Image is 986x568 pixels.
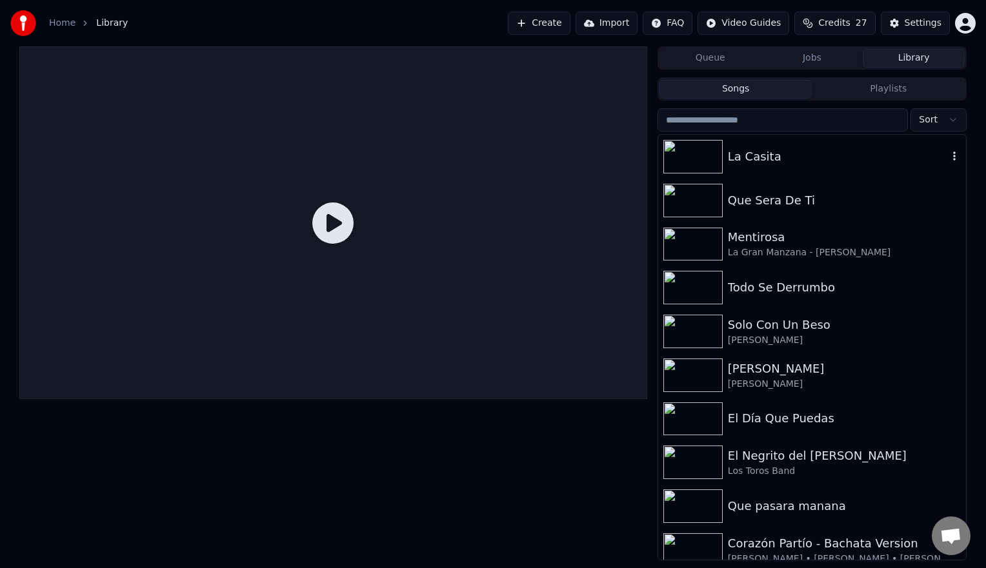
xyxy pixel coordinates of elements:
div: El Negrito del [PERSON_NAME] [728,447,961,465]
a: Open chat [932,516,971,555]
button: Create [508,12,570,35]
span: Sort [919,113,938,126]
img: youka [10,10,36,36]
span: Credits [818,17,850,30]
button: Playlists [812,80,965,99]
div: [PERSON_NAME] [728,378,961,391]
div: Todo Se Derrumbo [728,279,961,297]
div: Corazón Partío - Bachata Version [728,534,961,553]
div: Solo Con Un Beso [728,316,961,334]
div: La Casita [728,148,948,166]
nav: breadcrumb [49,17,128,30]
div: [PERSON_NAME] [728,360,961,378]
button: Video Guides [698,12,789,35]
span: Library [96,17,128,30]
div: Los Toros Band [728,465,961,478]
button: Credits27 [794,12,875,35]
button: Library [863,49,965,68]
div: Que Sera De Ti [728,191,961,210]
div: Mentirosa [728,228,961,246]
button: FAQ [643,12,692,35]
button: Settings [881,12,950,35]
div: Settings [905,17,941,30]
div: Que pasara manana [728,497,961,515]
div: [PERSON_NAME] • [PERSON_NAME] • [PERSON_NAME] [728,553,961,565]
span: 27 [856,17,867,30]
div: La Gran Manzana - [PERSON_NAME] [728,246,961,259]
div: [PERSON_NAME] [728,334,961,347]
button: Queue [659,49,761,68]
a: Home [49,17,75,30]
div: El Día Que Puedas [728,409,961,427]
button: Jobs [761,49,863,68]
button: Songs [659,80,812,99]
button: Import [576,12,638,35]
